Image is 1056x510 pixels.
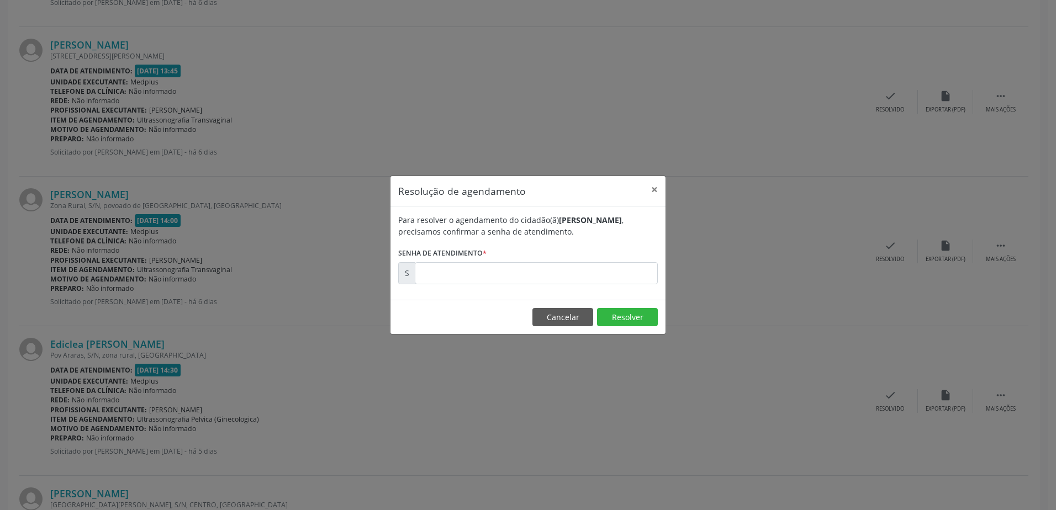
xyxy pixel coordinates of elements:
[398,245,487,262] label: Senha de atendimento
[532,308,593,327] button: Cancelar
[559,215,622,225] b: [PERSON_NAME]
[398,262,415,284] div: S
[643,176,666,203] button: Close
[597,308,658,327] button: Resolver
[398,184,526,198] h5: Resolução de agendamento
[398,214,658,237] div: Para resolver o agendamento do cidadão(ã) , precisamos confirmar a senha de atendimento.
